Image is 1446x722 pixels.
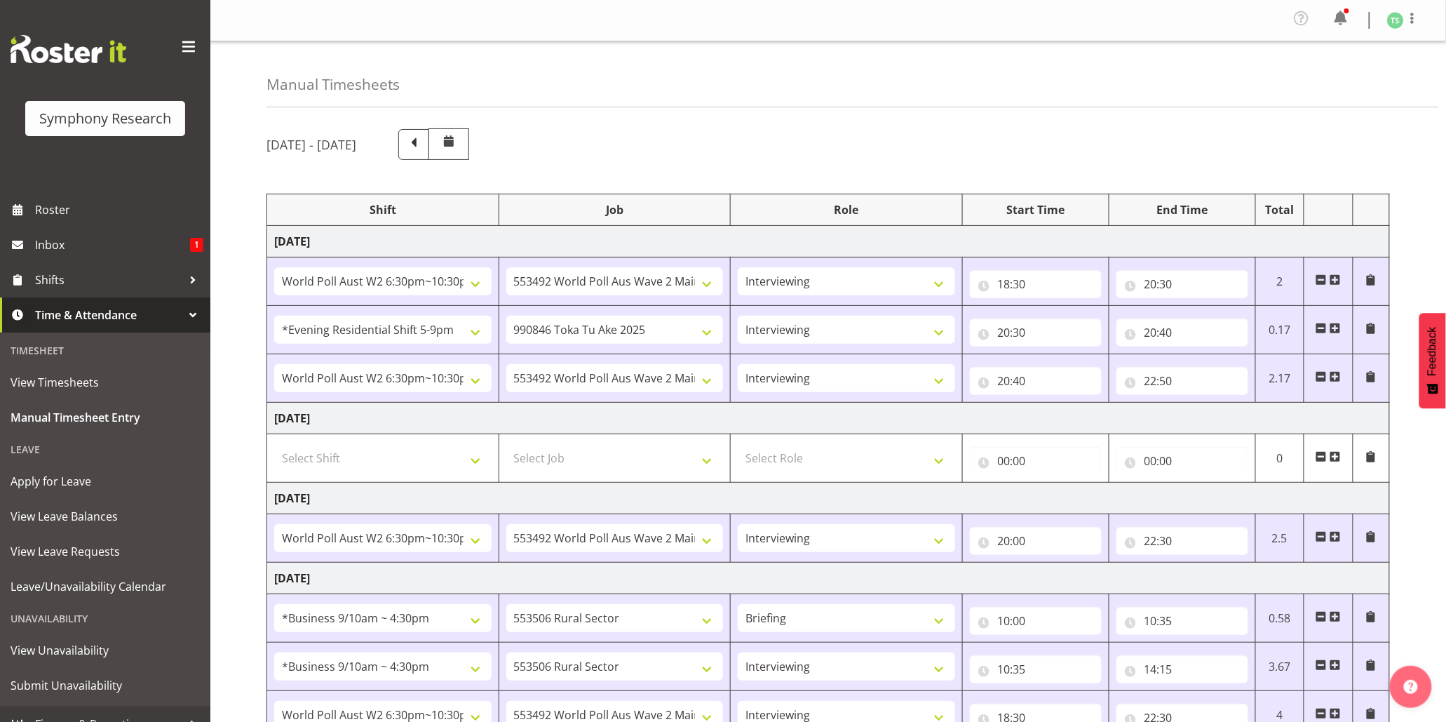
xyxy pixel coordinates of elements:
input: Click to select... [970,607,1102,635]
span: View Leave Requests [11,541,200,562]
span: View Leave Balances [11,506,200,527]
div: End Time [1116,201,1248,218]
img: help-xxl-2.png [1404,680,1418,694]
td: 0 [1255,434,1304,483]
input: Click to select... [1116,655,1248,683]
span: Apply for Leave [11,471,200,492]
input: Click to select... [1116,367,1248,395]
input: Click to select... [970,447,1102,475]
span: Feedback [1426,327,1439,376]
a: Apply for Leave [4,464,207,499]
a: Leave/Unavailability Calendar [4,569,207,604]
span: Time & Attendance [35,305,182,326]
h5: [DATE] - [DATE] [266,137,356,152]
a: View Leave Balances [4,499,207,534]
input: Click to select... [970,270,1102,298]
a: View Unavailability [4,633,207,668]
td: 2 [1255,258,1304,306]
input: Click to select... [1116,607,1248,635]
td: [DATE] [267,403,1390,434]
button: Feedback - Show survey [1419,313,1446,408]
h4: Manual Timesheets [266,76,400,93]
input: Click to select... [1116,447,1248,475]
input: Click to select... [1116,319,1248,347]
span: 1 [190,238,203,252]
div: Unavailability [4,604,207,633]
a: View Leave Requests [4,534,207,569]
input: Click to select... [970,527,1102,555]
input: Click to select... [970,367,1102,395]
span: Roster [35,199,203,220]
td: [DATE] [267,563,1390,594]
a: Submit Unavailability [4,668,207,703]
td: 3.67 [1255,643,1304,691]
div: Total [1263,201,1297,218]
td: 2.5 [1255,514,1304,563]
span: View Unavailability [11,640,200,661]
div: Role [738,201,955,218]
td: [DATE] [267,483,1390,514]
img: Rosterit website logo [11,35,126,63]
div: Leave [4,435,207,464]
td: 0.17 [1255,306,1304,354]
span: View Timesheets [11,372,200,393]
span: Submit Unavailability [11,675,200,696]
div: Symphony Research [39,108,171,129]
input: Click to select... [1116,270,1248,298]
td: [DATE] [267,226,1390,258]
a: Manual Timesheet Entry [4,400,207,435]
div: Job [506,201,724,218]
span: Manual Timesheet Entry [11,407,200,428]
div: Start Time [970,201,1102,218]
div: Shift [274,201,492,218]
input: Click to select... [970,319,1102,347]
span: Inbox [35,234,190,255]
span: Leave/Unavailability Calendar [11,576,200,597]
span: Shifts [35,269,182,290]
div: Timesheet [4,336,207,365]
img: tanya-stebbing1954.jpg [1387,12,1404,29]
td: 0.58 [1255,594,1304,643]
input: Click to select... [1116,527,1248,555]
td: 2.17 [1255,354,1304,403]
a: View Timesheets [4,365,207,400]
input: Click to select... [970,655,1102,683]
